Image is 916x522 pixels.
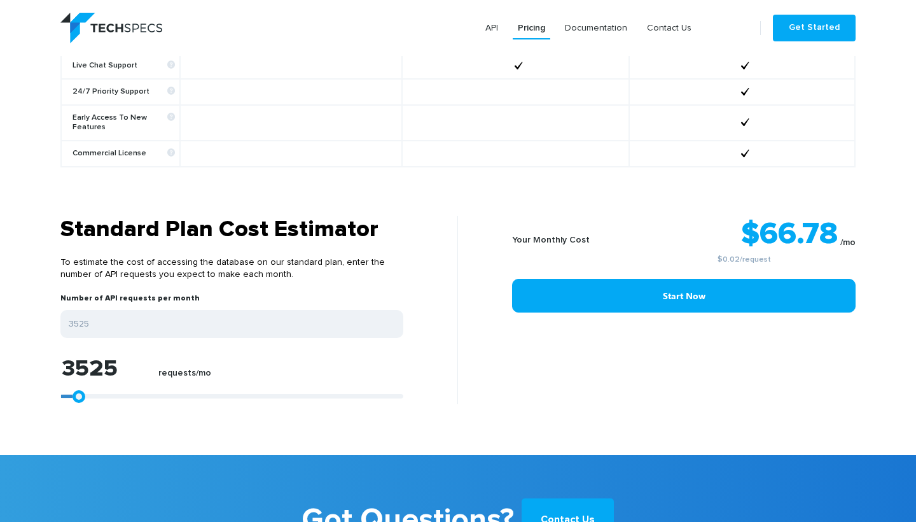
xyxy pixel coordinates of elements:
[642,17,697,39] a: Contact Us
[60,310,403,338] input: Enter your expected number of API requests
[60,216,403,244] h3: Standard Plan Cost Estimator
[512,236,590,244] b: Your Monthly Cost
[73,149,175,159] b: Commercial License
[60,293,200,310] label: Number of API requests per month
[158,368,211,385] label: requests/mo
[718,256,740,264] a: $0.02
[560,17,632,39] a: Documentation
[513,17,550,39] a: Pricing
[632,256,856,264] small: /request
[60,244,403,293] p: To estimate the cost of accessing the database on our standard plan, enter the number of API requ...
[741,219,838,250] strong: $66.78
[480,17,503,39] a: API
[773,15,856,41] a: Get Started
[73,61,175,71] b: Live Chat Support
[840,238,856,247] sub: /mo
[73,113,175,132] b: Early Access To New Features
[512,279,856,313] a: Start Now
[73,87,175,97] b: 24/7 Priority Support
[60,13,162,43] img: logo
